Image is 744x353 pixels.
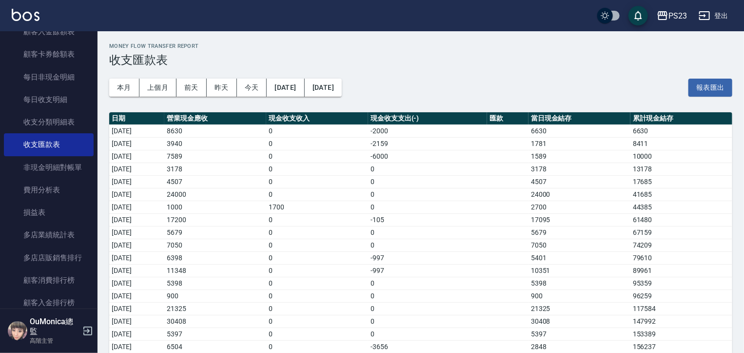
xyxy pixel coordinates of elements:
[529,290,630,302] td: 900
[630,112,732,125] th: 累計現金結存
[164,125,266,137] td: 8630
[630,264,732,277] td: 89961
[207,79,237,97] button: 昨天
[109,277,164,290] td: [DATE]
[4,247,94,269] a: 多店店販銷售排行
[109,213,164,226] td: [DATE]
[529,328,630,340] td: 5397
[630,328,732,340] td: 153389
[109,315,164,328] td: [DATE]
[266,213,368,226] td: 0
[266,175,368,188] td: 0
[12,9,39,21] img: Logo
[4,201,94,224] a: 損益表
[30,317,79,336] h5: OuMonica總監
[368,328,487,340] td: 0
[487,112,529,125] th: 匯款
[267,79,304,97] button: [DATE]
[529,125,630,137] td: 6630
[266,201,368,213] td: 1700
[368,163,487,175] td: 0
[368,188,487,201] td: 0
[529,213,630,226] td: 17095
[4,111,94,133] a: 收支分類明細表
[266,226,368,239] td: 0
[630,213,732,226] td: 61480
[368,290,487,302] td: 0
[688,79,732,97] button: 報表匯出
[529,239,630,251] td: 7050
[164,150,266,163] td: 7589
[109,112,164,125] th: 日期
[630,125,732,137] td: 6630
[630,277,732,290] td: 95359
[630,302,732,315] td: 117584
[266,163,368,175] td: 0
[109,226,164,239] td: [DATE]
[368,315,487,328] td: 0
[368,264,487,277] td: -997
[529,264,630,277] td: 10351
[630,175,732,188] td: 17685
[266,328,368,340] td: 0
[529,315,630,328] td: 30408
[266,251,368,264] td: 0
[4,21,94,43] a: 顧客入金餘額表
[164,137,266,150] td: 3940
[368,150,487,163] td: -6000
[109,201,164,213] td: [DATE]
[4,224,94,246] a: 多店業績統計表
[630,239,732,251] td: 74209
[630,290,732,302] td: 96259
[368,125,487,137] td: -2000
[164,163,266,175] td: 3178
[630,150,732,163] td: 10000
[266,340,368,353] td: 0
[109,79,139,97] button: 本月
[630,251,732,264] td: 79610
[529,226,630,239] td: 5679
[109,137,164,150] td: [DATE]
[529,251,630,264] td: 5401
[109,302,164,315] td: [DATE]
[668,10,687,22] div: PS23
[266,302,368,315] td: 0
[368,302,487,315] td: 0
[109,188,164,201] td: [DATE]
[266,137,368,150] td: 0
[164,175,266,188] td: 4507
[529,150,630,163] td: 1589
[266,290,368,302] td: 0
[109,175,164,188] td: [DATE]
[8,321,27,341] img: Person
[164,201,266,213] td: 1000
[630,163,732,175] td: 13178
[109,340,164,353] td: [DATE]
[4,269,94,291] a: 顧客消費排行榜
[368,201,487,213] td: 0
[164,251,266,264] td: 6398
[266,239,368,251] td: 0
[368,213,487,226] td: -105
[109,43,732,49] h2: Money Flow Transfer Report
[368,340,487,353] td: -3656
[164,213,266,226] td: 17200
[368,277,487,290] td: 0
[529,137,630,150] td: 1781
[266,150,368,163] td: 0
[630,340,732,353] td: 156237
[109,264,164,277] td: [DATE]
[266,188,368,201] td: 0
[237,79,267,97] button: 今天
[529,112,630,125] th: 當日現金結存
[529,163,630,175] td: 3178
[109,125,164,137] td: [DATE]
[164,290,266,302] td: 900
[368,226,487,239] td: 0
[630,226,732,239] td: 67159
[4,43,94,65] a: 顧客卡券餘額表
[630,201,732,213] td: 44385
[4,156,94,179] a: 非現金明細對帳單
[164,226,266,239] td: 5679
